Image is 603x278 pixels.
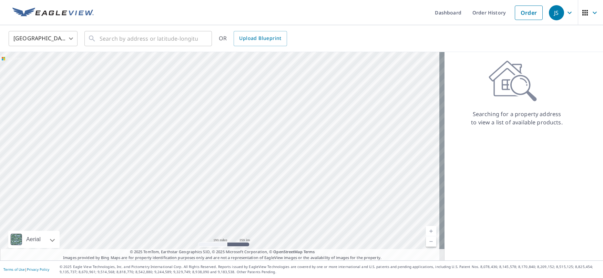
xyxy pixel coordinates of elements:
[549,5,564,20] div: JS
[219,31,287,46] div: OR
[9,29,78,48] div: [GEOGRAPHIC_DATA]
[27,267,49,272] a: Privacy Policy
[234,31,287,46] a: Upload Blueprint
[304,249,315,254] a: Terms
[471,110,563,126] p: Searching for a property address to view a list of available products.
[426,236,436,247] a: Current Level 5, Zoom Out
[515,6,543,20] a: Order
[8,231,60,248] div: Aerial
[3,267,25,272] a: Terms of Use
[130,249,315,255] span: © 2025 TomTom, Earthstar Geographics SIO, © 2025 Microsoft Corporation, ©
[239,34,281,43] span: Upload Blueprint
[24,231,43,248] div: Aerial
[60,264,600,275] p: © 2025 Eagle View Technologies, Inc. and Pictometry International Corp. All Rights Reserved. Repo...
[273,249,302,254] a: OpenStreetMap
[100,29,198,48] input: Search by address or latitude-longitude
[426,226,436,236] a: Current Level 5, Zoom In
[3,267,49,271] p: |
[12,8,94,18] img: EV Logo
